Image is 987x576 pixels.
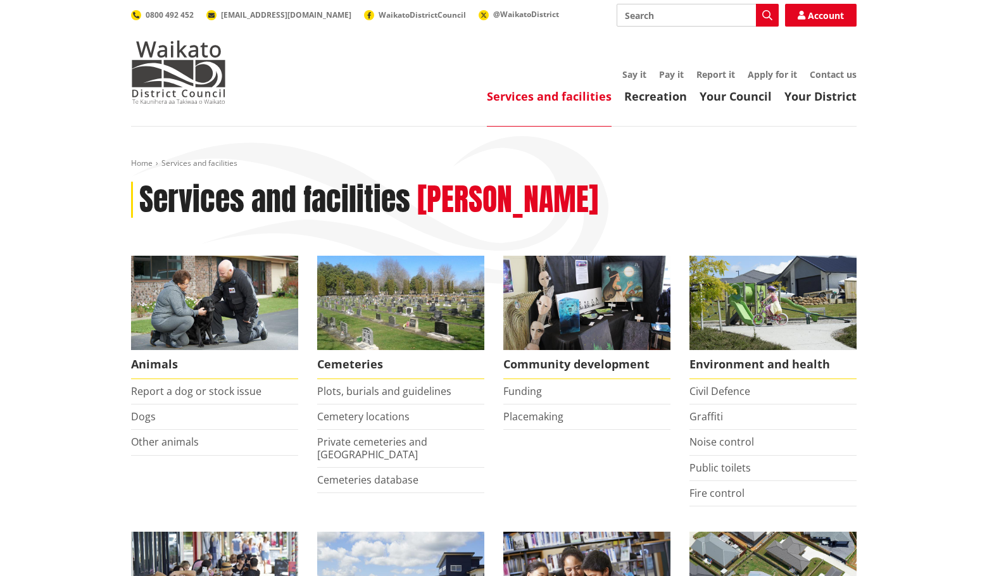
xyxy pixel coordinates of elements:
a: Fire control [689,486,745,500]
span: [EMAIL_ADDRESS][DOMAIN_NAME] [221,9,351,20]
span: Environment and health [689,350,857,379]
input: Search input [617,4,779,27]
span: Community development [503,350,670,379]
a: Dogs [131,410,156,423]
h1: Services and facilities [139,182,410,218]
a: [EMAIL_ADDRESS][DOMAIN_NAME] [206,9,351,20]
a: Report it [696,68,735,80]
span: 0800 492 452 [146,9,194,20]
a: @WaikatoDistrict [479,9,559,20]
img: Waikato District Council - Te Kaunihera aa Takiwaa o Waikato [131,41,226,104]
a: Pay it [659,68,684,80]
span: WaikatoDistrictCouncil [379,9,466,20]
a: Funding [503,384,542,398]
a: Home [131,158,153,168]
a: Cemetery locations [317,410,410,423]
a: Other animals [131,435,199,449]
a: Civil Defence [689,384,750,398]
a: WaikatoDistrictCouncil [364,9,466,20]
a: Your Council [700,89,772,104]
h2: [PERSON_NAME] [417,182,598,218]
span: Cemeteries [317,350,484,379]
span: Services and facilities [161,158,237,168]
a: Graffiti [689,410,723,423]
a: Matariki Travelling Suitcase Art Exhibition Community development [503,256,670,379]
img: Huntly Cemetery [317,256,484,350]
img: Matariki Travelling Suitcase Art Exhibition [503,256,670,350]
a: Public toilets [689,461,751,475]
nav: breadcrumb [131,158,857,169]
a: Apply for it [748,68,797,80]
a: Recreation [624,89,687,104]
a: Account [785,4,857,27]
img: Animal Control [131,256,298,350]
a: Services and facilities [487,89,612,104]
a: Contact us [810,68,857,80]
a: New housing in Pokeno Environment and health [689,256,857,379]
a: Say it [622,68,646,80]
a: Noise control [689,435,754,449]
span: Animals [131,350,298,379]
a: Placemaking [503,410,563,423]
a: 0800 492 452 [131,9,194,20]
a: Huntly Cemetery Cemeteries [317,256,484,379]
a: Plots, burials and guidelines [317,384,451,398]
a: Cemeteries database [317,473,418,487]
a: Private cemeteries and [GEOGRAPHIC_DATA] [317,435,427,461]
span: @WaikatoDistrict [493,9,559,20]
a: Waikato District Council Animal Control team Animals [131,256,298,379]
a: Report a dog or stock issue [131,384,261,398]
a: Your District [784,89,857,104]
img: New housing in Pokeno [689,256,857,350]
